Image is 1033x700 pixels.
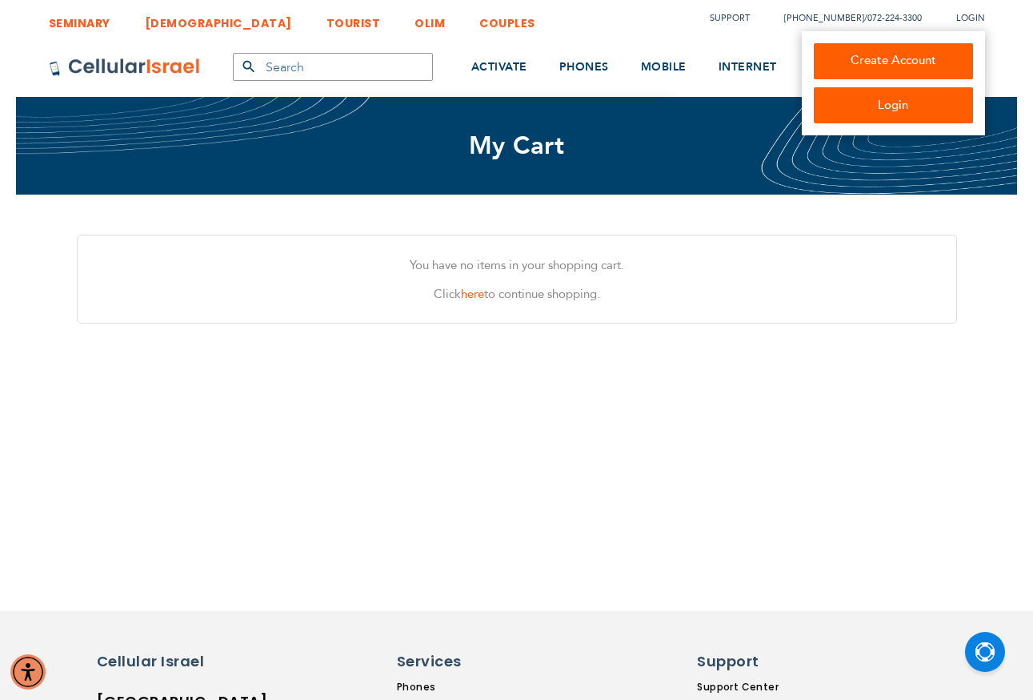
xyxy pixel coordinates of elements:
[397,680,543,694] a: Phones
[461,286,484,302] a: here
[97,651,233,672] h6: Cellular Israel
[397,651,533,672] h6: Services
[90,255,944,276] p: You have no items in your shopping cart.
[10,654,46,690] div: Accessibility Menu
[559,38,609,98] a: PHONES
[233,53,433,81] input: Search
[710,12,750,24] a: Support
[719,59,777,74] span: INTERNET
[471,38,527,98] a: ACTIVATE
[559,59,609,74] span: PHONES
[784,12,864,24] a: [PHONE_NUMBER]
[145,4,292,34] a: [DEMOGRAPHIC_DATA]
[768,6,922,30] li: /
[641,59,687,74] span: MOBILE
[867,12,922,24] a: 072-224-3300
[469,129,565,163] span: My Cart
[719,38,777,98] a: INTERNET
[479,4,535,34] a: COUPLES
[90,284,944,304] p: Click to continue shopping.
[49,4,110,34] a: SEMINARY
[471,59,527,74] span: ACTIVATE
[697,680,802,694] a: Support Center
[414,4,445,34] a: OLIM
[814,43,973,79] a: Create Account
[49,58,201,77] img: Cellular Israel Logo
[641,38,687,98] a: MOBILE
[814,87,973,123] a: Login
[326,4,381,34] a: TOURIST
[956,12,985,24] span: Login
[697,651,792,672] h6: Support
